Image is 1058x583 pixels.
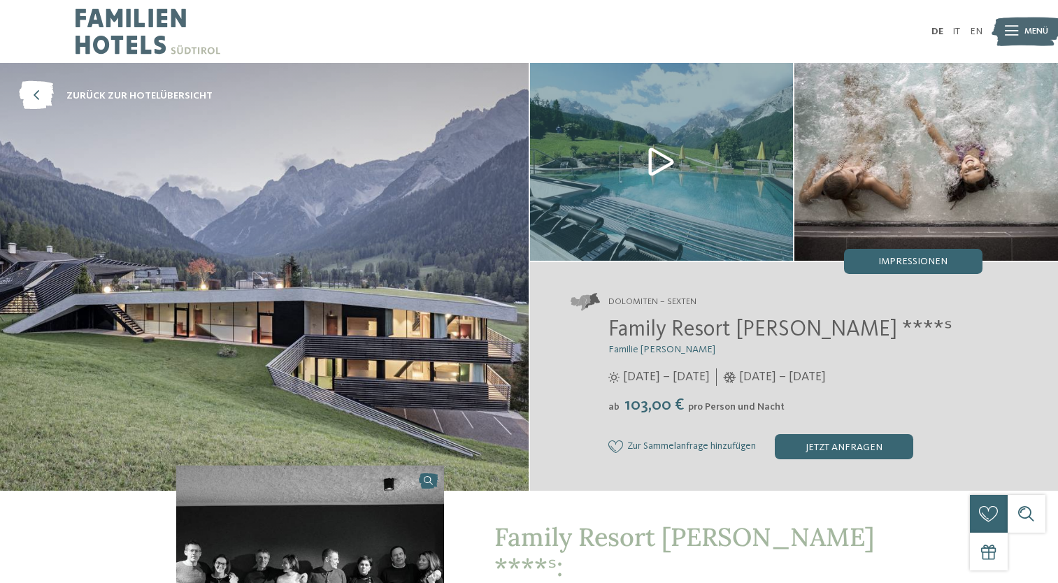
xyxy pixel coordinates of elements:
span: [DATE] – [DATE] [739,368,826,386]
img: Unser Familienhotel in Sexten, euer Urlaubszuhause in den Dolomiten [794,63,1058,261]
span: Impressionen [878,257,948,266]
span: Familie [PERSON_NAME] [608,345,715,354]
span: ab [608,402,620,412]
a: IT [952,27,960,36]
div: jetzt anfragen [775,434,913,459]
a: EN [970,27,982,36]
a: DE [931,27,943,36]
span: Menü [1024,25,1048,38]
span: pro Person und Nacht [688,402,785,412]
span: Dolomiten – Sexten [608,296,696,308]
span: [DATE] – [DATE] [623,368,710,386]
span: Family Resort [PERSON_NAME] ****ˢ [608,319,952,341]
span: Zur Sammelanfrage hinzufügen [627,441,756,452]
span: zurück zur Hotelübersicht [66,89,213,103]
i: Öffnungszeiten im Sommer [608,372,620,383]
a: zurück zur Hotelübersicht [19,82,213,110]
i: Öffnungszeiten im Winter [723,372,736,383]
span: 103,00 € [621,397,687,414]
img: Unser Familienhotel in Sexten, euer Urlaubszuhause in den Dolomiten [530,63,794,261]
